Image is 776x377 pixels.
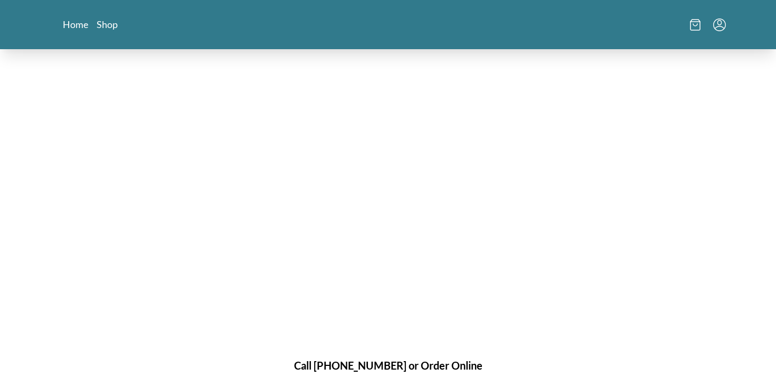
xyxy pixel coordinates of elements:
a: Shop [97,18,118,31]
h1: Call [PHONE_NUMBER] or Order Online [75,357,701,373]
button: Menu [713,19,726,31]
a: Home [63,18,88,31]
img: logo [356,8,420,38]
a: Logo [356,8,420,41]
